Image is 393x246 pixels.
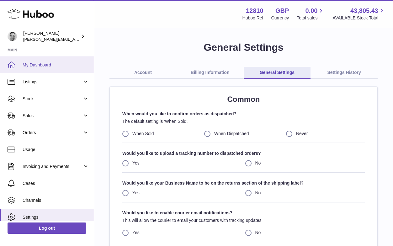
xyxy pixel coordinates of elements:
[8,222,86,234] a: Log out
[332,7,385,21] a: 43,805.43 AVAILABLE Stock Total
[246,7,263,15] strong: 12810
[297,15,325,21] span: Total sales
[204,131,283,137] label: When Dispatched
[24,37,56,41] div: Domain Overview
[104,41,383,54] h1: General Settings
[122,111,365,117] strong: When would you like to confirm orders as dispatched?
[16,16,69,21] div: Domain: [DOMAIN_NAME]
[305,7,318,15] span: 0.00
[122,131,201,137] label: When Sold
[23,96,82,102] span: Stock
[245,230,365,236] label: No
[122,160,242,166] label: Yes
[23,130,82,136] span: Orders
[311,67,378,79] a: Settings History
[23,197,89,203] span: Channels
[8,32,17,41] img: alex@digidistiller.com
[62,36,67,41] img: tab_keywords_by_traffic_grey.svg
[23,37,126,42] span: [PERSON_NAME][EMAIL_ADDRESS][DOMAIN_NAME]
[122,217,365,223] p: This will allow the courier to email your customers with tracking updates.
[297,7,325,21] a: 0.00 Total sales
[18,10,31,15] div: v 4.0.25
[275,7,289,15] strong: GBP
[242,15,263,21] div: Huboo Ref
[23,79,82,85] span: Listings
[23,181,89,186] span: Cases
[245,190,365,196] label: No
[122,180,365,186] strong: Would you like your Business Name to be on the returns section of the shipping label?
[23,164,82,170] span: Invoicing and Payments
[69,37,106,41] div: Keywords by Traffic
[23,62,89,68] span: My Dashboard
[23,30,80,42] div: [PERSON_NAME]
[23,113,82,119] span: Sales
[245,160,365,166] label: No
[122,94,365,104] h2: Common
[332,15,385,21] span: AVAILABLE Stock Total
[122,210,365,216] strong: Would you like to enable courier email notifications?
[10,16,15,21] img: website_grey.svg
[122,230,242,236] label: Yes
[271,15,289,21] div: Currency
[177,67,244,79] a: Billing Information
[244,67,311,79] a: General Settings
[17,36,22,41] img: tab_domain_overview_orange.svg
[10,10,15,15] img: logo_orange.svg
[122,190,242,196] label: Yes
[109,67,177,79] a: Account
[23,147,89,153] span: Usage
[350,7,378,15] span: 43,805.43
[122,150,365,156] strong: Would you like to upload a tracking number to dispatched orders?
[122,118,365,124] p: The default setting is 'When Sold’.
[286,131,365,137] label: Never
[23,214,89,220] span: Settings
